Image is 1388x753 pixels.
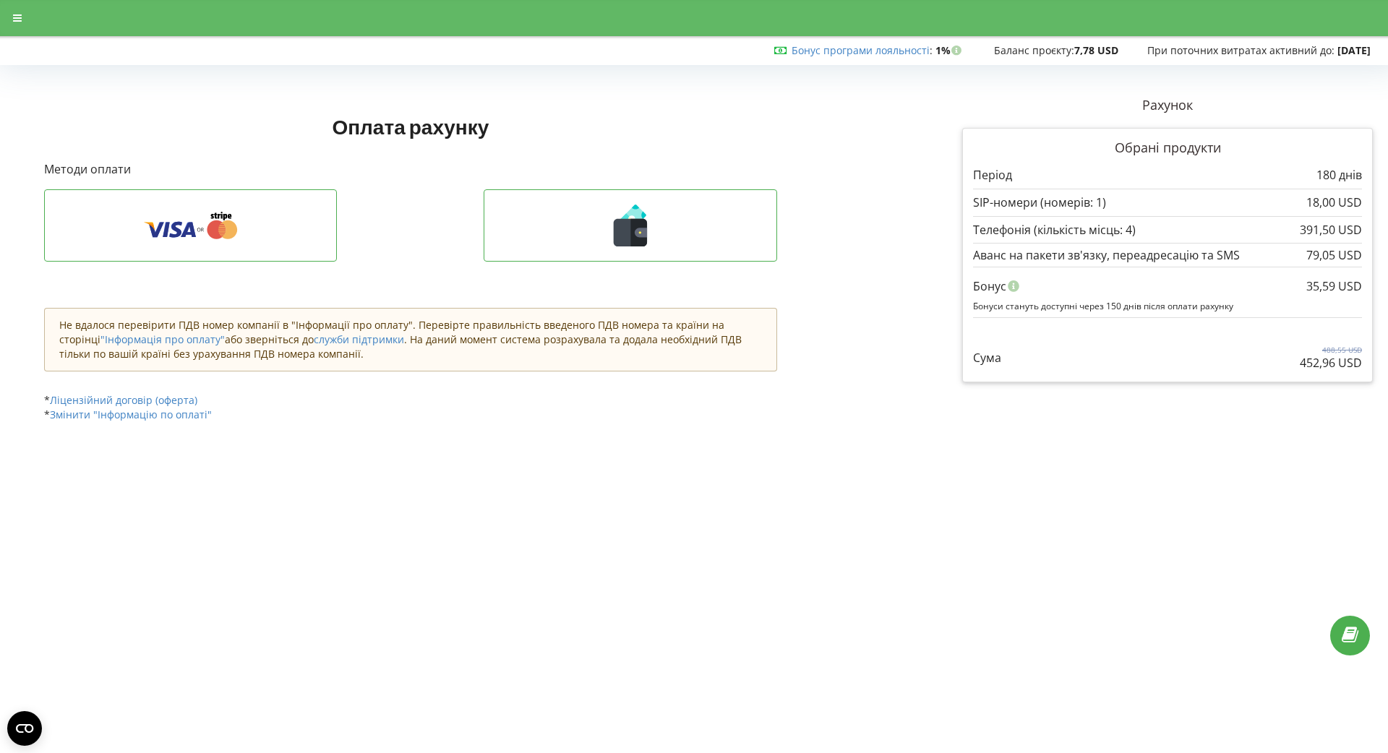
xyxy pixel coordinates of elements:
p: 452,96 USD [1300,355,1362,371]
p: 391,50 USD [1300,222,1362,238]
strong: [DATE] [1337,43,1371,57]
span: При поточних витратах активний до: [1147,43,1335,57]
p: Методи оплати [44,161,777,178]
div: 79,05 USD [1306,249,1362,262]
a: "Інформація про оплату" [100,332,225,346]
p: Обрані продукти [973,139,1362,158]
div: Бонус [973,272,1362,300]
p: Телефонія (кількість місць: 4) [973,222,1136,238]
p: Бонуси стануть доступні через 150 днів після оплати рахунку [973,300,1362,312]
a: Бонус програми лояльності [792,43,930,57]
div: Не вдалося перевірити ПДВ номер компанії в "Інформації про оплату". Перевірте правильність введен... [44,308,777,371]
button: Open CMP widget [7,711,42,746]
div: 35,59 USD [1306,272,1362,300]
div: Аванс на пакети зв'язку, переадресацію та SMS [973,249,1362,262]
p: 18,00 USD [1306,194,1362,211]
p: 488,55 USD [1300,345,1362,355]
p: 180 днів [1316,167,1362,184]
p: Період [973,167,1012,184]
a: Змінити "Інформацію по оплаті" [50,408,212,421]
strong: 1% [935,43,965,57]
a: Ліцензійний договір (оферта) [50,393,197,407]
p: SIP-номери (номерів: 1) [973,194,1106,211]
strong: 7,78 USD [1074,43,1118,57]
a: служби підтримки [314,332,404,346]
h1: Оплата рахунку [44,113,777,139]
span: Баланс проєкту: [994,43,1074,57]
span: : [792,43,933,57]
p: Рахунок [962,96,1373,115]
p: Сума [973,350,1001,366]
